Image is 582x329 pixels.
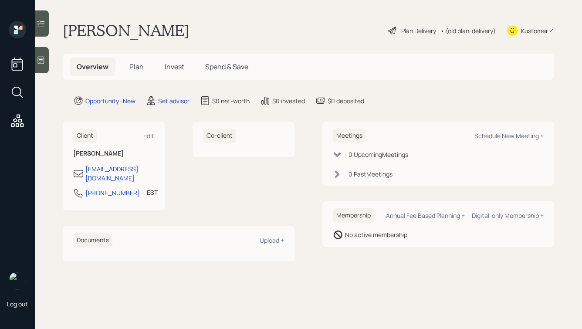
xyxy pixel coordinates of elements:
div: Annual Fee Based Planning + [386,211,465,220]
div: Set advisor [158,96,189,105]
h6: Co-client [203,129,236,143]
div: $0 deposited [328,96,364,105]
div: Log out [7,300,28,308]
div: • (old plan-delivery) [440,26,496,35]
div: Plan Delivery [401,26,436,35]
span: Overview [77,62,108,71]
h1: [PERSON_NAME] [63,21,189,40]
span: Spend & Save [205,62,248,71]
h6: Membership [333,208,374,223]
div: EST [147,188,158,197]
div: Schedule New Meeting + [474,132,544,140]
div: $0 net-worth [212,96,250,105]
h6: Client [73,129,97,143]
h6: Documents [73,233,112,248]
div: Kustomer [521,26,548,35]
span: Plan [129,62,144,71]
span: Invest [165,62,184,71]
div: [EMAIL_ADDRESS][DOMAIN_NAME] [85,164,154,183]
div: Digital-only Membership + [472,211,544,220]
img: hunter_neumayer.jpg [9,272,26,289]
div: Opportunity · New [85,96,135,105]
div: Upload + [260,236,284,244]
div: No active membership [345,230,407,239]
div: 0 Past Meeting s [349,170,393,179]
div: 0 Upcoming Meeting s [349,150,408,159]
h6: [PERSON_NAME] [73,150,154,157]
div: Edit [143,132,154,140]
div: $0 invested [272,96,305,105]
div: [PHONE_NUMBER] [85,188,140,197]
h6: Meetings [333,129,366,143]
